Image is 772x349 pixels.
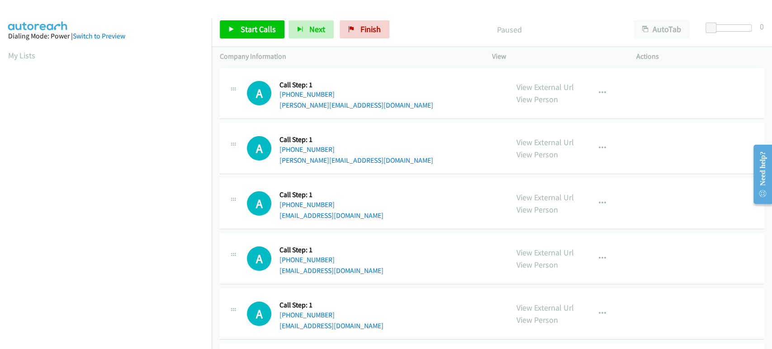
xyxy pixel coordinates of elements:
h5: Call Step: 1 [279,301,384,310]
a: [PHONE_NUMBER] [279,145,335,154]
a: [PHONE_NUMBER] [279,90,335,99]
a: [PERSON_NAME][EMAIL_ADDRESS][DOMAIN_NAME] [279,156,433,165]
h1: A [247,191,271,216]
a: [PHONE_NUMBER] [279,200,335,209]
h5: Call Step: 1 [279,190,384,199]
h1: A [247,136,271,160]
div: 0 [760,20,764,33]
iframe: Resource Center [746,138,772,210]
a: View External Url [516,82,574,92]
div: Delay between calls (in seconds) [710,24,752,32]
h5: Call Step: 1 [279,135,433,144]
a: [EMAIL_ADDRESS][DOMAIN_NAME] [279,211,384,220]
p: View [492,51,620,62]
a: [PHONE_NUMBER] [279,311,335,319]
a: Start Calls [220,20,284,38]
a: View Person [516,204,558,215]
h1: A [247,246,271,271]
button: Next [289,20,334,38]
h5: Call Step: 1 [279,245,384,255]
span: Finish [360,24,381,34]
h1: A [247,302,271,326]
a: Switch to Preview [73,32,125,40]
p: Paused [402,24,617,36]
h5: Call Step: 1 [279,80,433,90]
a: View External Url [516,137,574,147]
a: View External Url [516,302,574,313]
a: View Person [516,315,558,325]
p: Company Information [220,51,476,62]
a: View Person [516,259,558,270]
div: The call is yet to be attempted [247,191,271,216]
a: View External Url [516,192,574,203]
div: Dialing Mode: Power | [8,31,204,42]
div: The call is yet to be attempted [247,302,271,326]
a: Finish [340,20,389,38]
a: My Lists [8,50,35,61]
span: Start Calls [241,24,276,34]
a: View Person [516,149,558,160]
a: [EMAIL_ADDRESS][DOMAIN_NAME] [279,321,384,330]
a: View External Url [516,247,574,258]
a: [PERSON_NAME][EMAIL_ADDRESS][DOMAIN_NAME] [279,101,433,109]
a: [PHONE_NUMBER] [279,255,335,264]
span: Next [309,24,325,34]
a: [EMAIL_ADDRESS][DOMAIN_NAME] [279,266,384,275]
a: View Person [516,94,558,104]
p: Actions [636,51,764,62]
div: The call is yet to be attempted [247,246,271,271]
h1: A [247,81,271,105]
button: AutoTab [634,20,690,38]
